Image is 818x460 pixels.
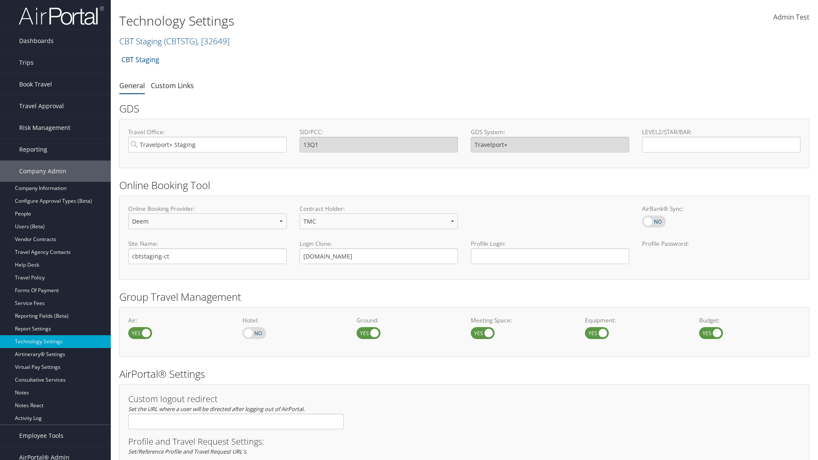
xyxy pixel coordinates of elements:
[471,248,629,264] input: Profile Login:
[357,316,458,325] label: Ground:
[642,216,666,227] label: AirBank® Sync
[19,139,47,160] span: Reporting
[471,316,572,325] label: Meeting Space:
[128,437,801,446] h3: Profile and Travel Request Settings:
[242,316,344,325] label: Hotel:
[128,316,230,325] label: Air:
[19,117,70,138] span: Risk Management
[197,35,230,47] span: , [ 32649 ]
[19,95,64,117] span: Travel Approval
[19,6,104,26] img: airportal-logo.png
[119,178,809,193] h2: Online Booking Tool
[128,128,287,136] label: Travel Office:
[300,128,458,136] label: SID/PCC:
[128,448,246,455] em: Set/Reference Profile and Travel Request URL's
[773,12,809,22] span: Admin Test
[300,239,458,248] label: Login Clone:
[300,204,458,213] label: Contract Holder:
[699,316,801,325] label: Budget:
[642,239,801,264] label: Profile Password:
[773,4,809,31] a: Admin Test
[151,81,194,90] a: Custom Links
[164,35,197,47] span: ( CBTSTG )
[128,405,305,413] em: Set the URL where a user will be directed after logging out of AirPortal.
[128,395,344,403] h3: Custom logout redirect
[119,35,230,47] a: CBT Staging
[119,81,145,90] a: General
[128,204,287,213] label: Online Booking Provider:
[119,12,579,30] h1: Technology Settings
[471,239,629,264] label: Profile Login:
[19,74,52,95] span: Book Travel
[128,239,287,248] label: Site Name:
[19,161,66,182] span: Company Admin
[119,290,809,304] h2: Group Travel Management
[19,425,63,446] span: Employee Tools
[19,30,54,52] span: Dashboards
[119,367,809,381] h2: AirPortal® Settings
[642,204,801,213] label: AirBank® Sync:
[471,128,629,136] label: GDS System:
[585,316,686,325] label: Equipment:
[642,128,801,136] label: LEVEL2/STAR/BAR:
[121,51,159,68] a: CBT Staging
[119,101,803,116] h2: GDS
[19,52,34,73] span: Trips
